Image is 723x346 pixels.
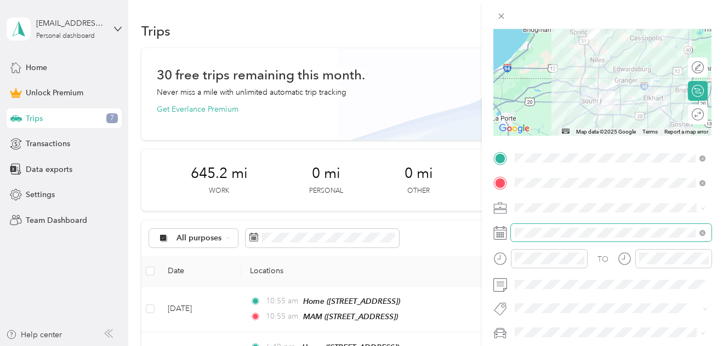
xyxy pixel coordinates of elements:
img: Google [496,122,532,136]
iframe: Everlance-gr Chat Button Frame [662,285,723,346]
a: Report a map error [664,129,708,135]
a: Terms (opens in new tab) [642,129,658,135]
div: TO [597,253,608,265]
span: Map data ©2025 Google [576,129,636,135]
button: Keyboard shortcuts [562,129,570,134]
a: Open this area in Google Maps (opens a new window) [496,122,532,136]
